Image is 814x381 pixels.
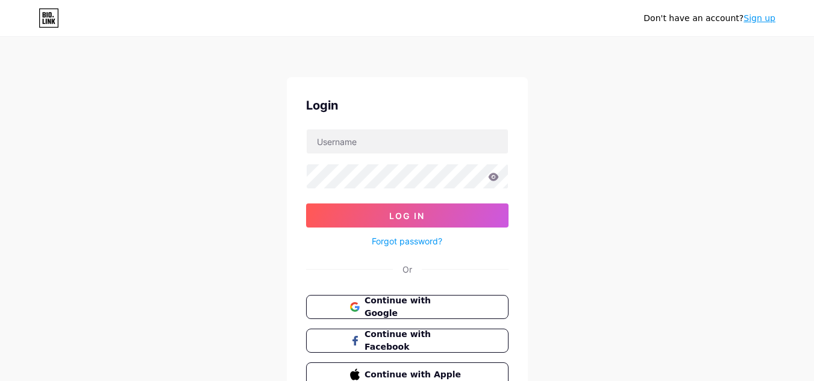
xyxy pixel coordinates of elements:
[306,295,509,319] button: Continue with Google
[389,211,425,221] span: Log In
[372,235,442,247] a: Forgot password?
[643,12,775,25] div: Don't have an account?
[306,203,509,228] button: Log In
[307,129,508,153] input: Username
[365,328,464,353] span: Continue with Facebook
[365,368,464,381] span: Continue with Apple
[744,13,775,23] a: Sign up
[306,96,509,114] div: Login
[365,294,464,320] span: Continue with Google
[306,329,509,353] button: Continue with Facebook
[402,263,412,276] div: Or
